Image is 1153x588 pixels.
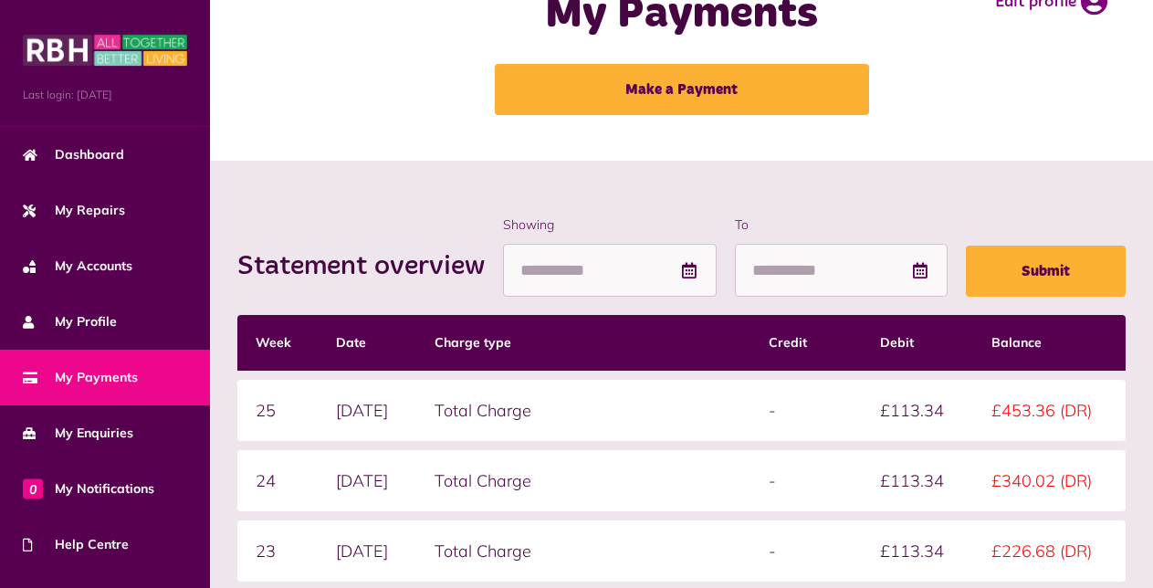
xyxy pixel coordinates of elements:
[237,315,318,371] th: Week
[750,380,862,441] td: -
[23,257,132,276] span: My Accounts
[973,380,1126,441] td: £453.36 (DR)
[318,520,416,582] td: [DATE]
[318,380,416,441] td: [DATE]
[23,478,43,499] span: 0
[416,450,750,511] td: Total Charge
[503,215,717,235] label: Showing
[23,312,117,331] span: My Profile
[416,520,750,582] td: Total Charge
[750,450,862,511] td: -
[237,450,318,511] td: 24
[862,520,973,582] td: £113.34
[735,215,949,235] label: To
[966,246,1126,297] button: Submit
[318,315,416,371] th: Date
[23,87,187,103] span: Last login: [DATE]
[862,450,973,511] td: £113.34
[23,368,138,387] span: My Payments
[237,520,318,582] td: 23
[416,380,750,441] td: Total Charge
[973,315,1126,371] th: Balance
[318,450,416,511] td: [DATE]
[862,315,973,371] th: Debit
[23,535,129,554] span: Help Centre
[495,64,869,115] a: Make a Payment
[973,520,1126,582] td: £226.68 (DR)
[416,315,750,371] th: Charge type
[237,380,318,441] td: 25
[973,450,1126,511] td: £340.02 (DR)
[750,315,862,371] th: Credit
[23,479,154,499] span: My Notifications
[750,520,862,582] td: -
[23,201,125,220] span: My Repairs
[23,145,124,164] span: Dashboard
[23,32,187,68] img: MyRBH
[862,380,973,441] td: £113.34
[23,424,133,443] span: My Enquiries
[237,250,503,283] h2: Statement overview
